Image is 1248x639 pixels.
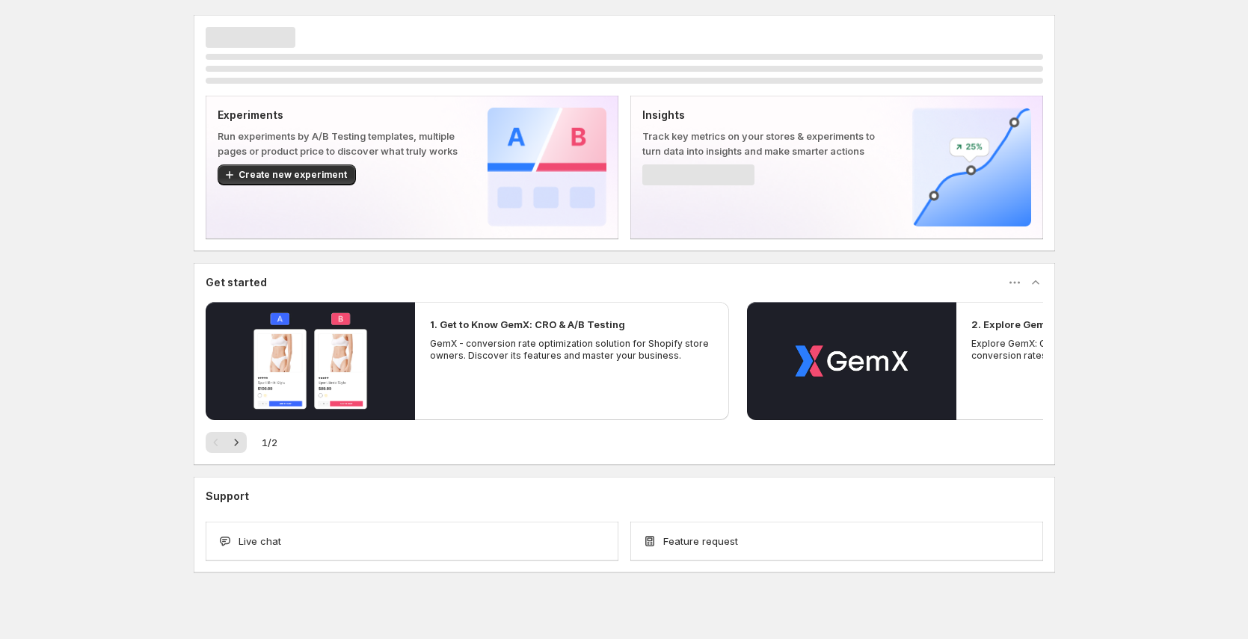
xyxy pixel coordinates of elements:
img: Experiments [488,108,606,226]
span: Create new experiment [239,169,347,181]
span: 1 / 2 [262,435,277,450]
p: Insights [642,108,888,123]
span: Live chat [239,534,281,549]
h2: 1. Get to Know GemX: CRO & A/B Testing [430,317,625,332]
p: GemX - conversion rate optimization solution for Shopify store owners. Discover its features and ... [430,338,714,362]
button: Create new experiment [218,164,356,185]
button: Play video [747,302,956,420]
button: Play video [206,302,415,420]
h2: 2. Explore GemX: CRO & A/B Testing Use Cases [971,317,1203,332]
p: Experiments [218,108,464,123]
button: Next [226,432,247,453]
p: Run experiments by A/B Testing templates, multiple pages or product price to discover what truly ... [218,129,464,158]
span: Feature request [663,534,738,549]
img: Insights [912,108,1031,226]
p: Track key metrics on your stores & experiments to turn data into insights and make smarter actions [642,129,888,158]
h3: Support [206,489,249,504]
h3: Get started [206,275,267,290]
nav: Pagination [206,432,247,453]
